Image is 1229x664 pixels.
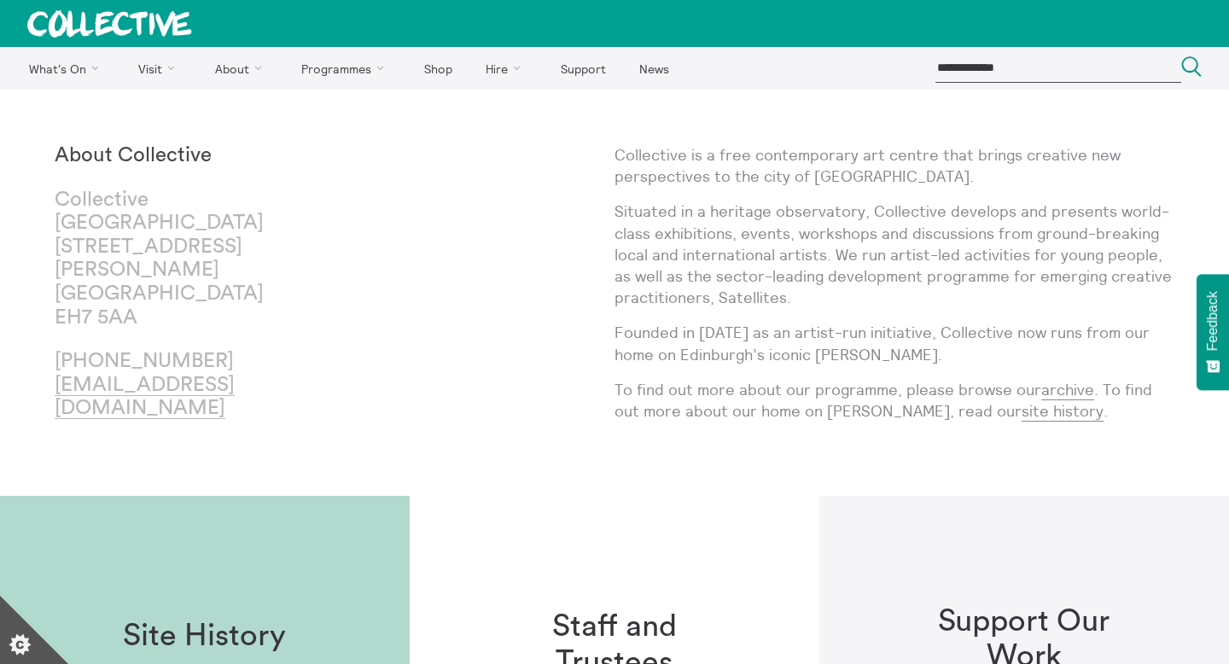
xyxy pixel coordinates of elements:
a: What's On [14,47,120,90]
a: [EMAIL_ADDRESS][DOMAIN_NAME] [55,375,235,420]
h1: Site History [123,619,286,654]
a: Programmes [287,47,406,90]
strong: About Collective [55,145,212,166]
a: site history [1022,401,1104,422]
a: archive [1041,380,1094,400]
a: Hire [471,47,543,90]
span: Feedback [1205,291,1220,351]
a: Shop [409,47,467,90]
p: Collective [GEOGRAPHIC_DATA] [STREET_ADDRESS][PERSON_NAME] [GEOGRAPHIC_DATA] EH7 5AA [55,189,335,330]
a: Support [545,47,620,90]
p: Situated in a heritage observatory, Collective develops and presents world-class exhibitions, eve... [614,201,1174,308]
p: [PHONE_NUMBER] [55,350,335,421]
a: News [624,47,684,90]
p: Founded in [DATE] as an artist-run initiative, Collective now runs from our home on Edinburgh’s i... [614,322,1174,364]
p: Collective is a free contemporary art centre that brings creative new perspectives to the city of... [614,144,1174,187]
button: Feedback - Show survey [1197,274,1229,390]
a: About [200,47,283,90]
a: Visit [124,47,197,90]
p: To find out more about our programme, please browse our . To find out more about our home on [PER... [614,379,1174,422]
